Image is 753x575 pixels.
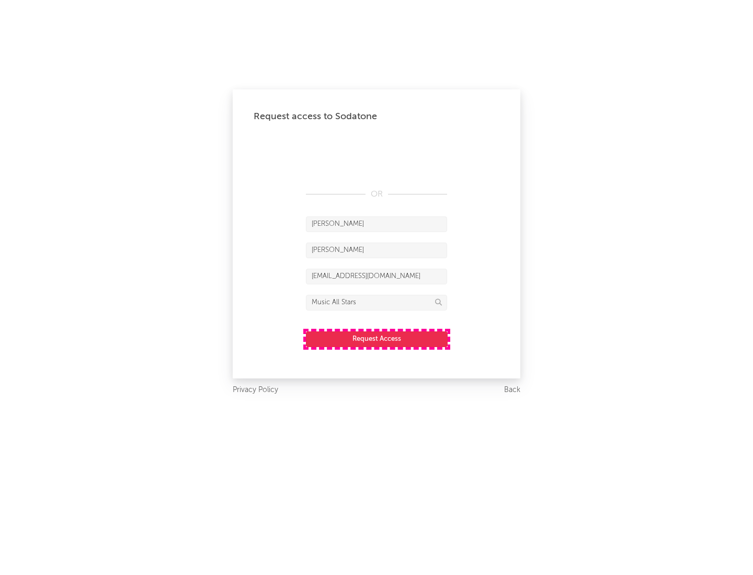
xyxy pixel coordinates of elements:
input: Division [306,295,447,310]
a: Back [504,384,520,397]
div: Request access to Sodatone [254,110,499,123]
input: Email [306,269,447,284]
div: OR [306,188,447,201]
input: First Name [306,216,447,232]
button: Request Access [306,331,448,347]
a: Privacy Policy [233,384,278,397]
input: Last Name [306,243,447,258]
